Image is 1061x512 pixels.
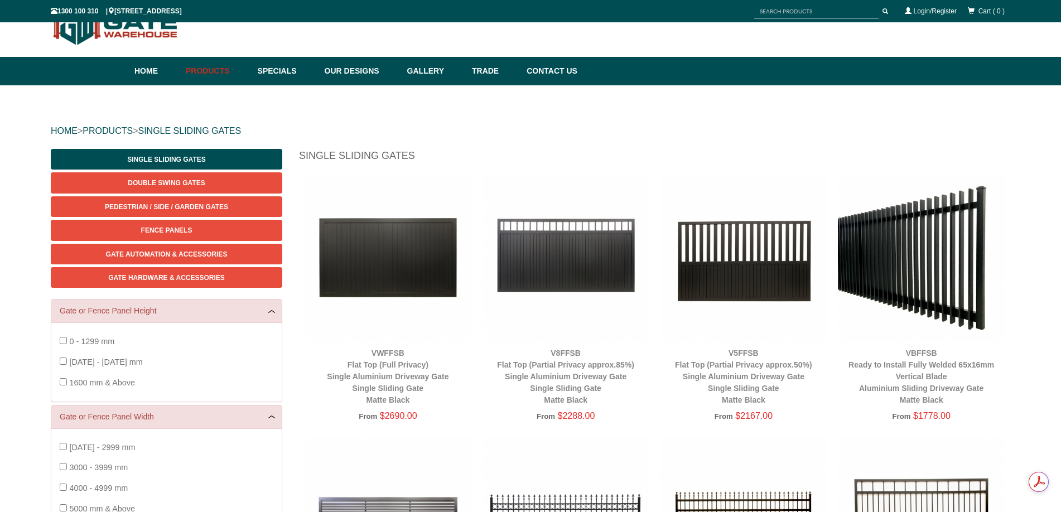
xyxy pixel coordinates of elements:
a: Products [180,57,252,85]
a: VWFFSBFlat Top (Full Privacy)Single Aluminium Driveway GateSingle Sliding GateMatte Black [327,349,448,404]
a: Contact Us [521,57,577,85]
a: Our Designs [319,57,402,85]
a: Fence Panels [51,220,282,240]
span: From [537,412,555,421]
a: Pedestrian / Side / Garden Gates [51,196,282,217]
span: $2167.00 [735,411,773,421]
a: Login/Register [914,7,957,15]
a: HOME [51,126,78,136]
span: [DATE] - 2999 mm [69,443,135,452]
span: Double Swing Gates [128,179,205,187]
input: SEARCH PRODUCTS [754,4,879,18]
span: 1300 100 310 | [STREET_ADDRESS] [51,7,182,15]
a: PRODUCTS [83,126,133,136]
a: SINGLE SLIDING GATES [138,126,241,136]
a: Double Swing Gates [51,172,282,193]
span: [DATE] - [DATE] mm [69,358,142,366]
span: Gate Automation & Accessories [106,250,228,258]
span: 1600 mm & Above [69,378,135,387]
span: $2288.00 [558,411,595,421]
span: Cart ( 0 ) [978,7,1005,15]
span: Single Sliding Gates [127,156,205,163]
a: Gate Automation & Accessories [51,244,282,264]
a: Specials [252,57,319,85]
span: From [359,412,377,421]
img: VBFFSB - Ready to Install Fully Welded 65x16mm Vertical Blade - Aluminium Sliding Driveway Gate -... [838,174,1005,341]
a: Gate Hardware & Accessories [51,267,282,288]
a: Gate or Fence Panel Width [60,411,273,423]
span: Fence Panels [141,226,192,234]
img: V5FFSB - Flat Top (Partial Privacy approx.50%) - Single Aluminium Driveway Gate - Single Sliding ... [660,174,827,341]
div: > > [51,113,1010,149]
iframe: LiveChat chat widget [838,214,1061,473]
a: Trade [466,57,521,85]
span: Pedestrian / Side / Garden Gates [105,203,228,211]
span: 4000 - 4999 mm [69,484,128,492]
span: 3000 - 3999 mm [69,463,128,472]
a: Gate or Fence Panel Height [60,305,273,317]
a: Gallery [402,57,466,85]
span: $2690.00 [380,411,417,421]
a: Home [134,57,180,85]
span: From [715,412,733,421]
span: Gate Hardware & Accessories [108,274,225,282]
img: VWFFSB - Flat Top (Full Privacy) - Single Aluminium Driveway Gate - Single Sliding Gate - Matte B... [305,174,471,341]
h1: Single Sliding Gates [299,149,1010,168]
span: 0 - 1299 mm [69,337,114,346]
a: V8FFSBFlat Top (Partial Privacy approx.85%)Single Aluminium Driveway GateSingle Sliding GateMatte... [497,349,634,404]
a: Single Sliding Gates [51,149,282,170]
a: V5FFSBFlat Top (Partial Privacy approx.50%)Single Aluminium Driveway GateSingle Sliding GateMatte... [675,349,812,404]
img: V8FFSB - Flat Top (Partial Privacy approx.85%) - Single Aluminium Driveway Gate - Single Sliding ... [483,174,649,341]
